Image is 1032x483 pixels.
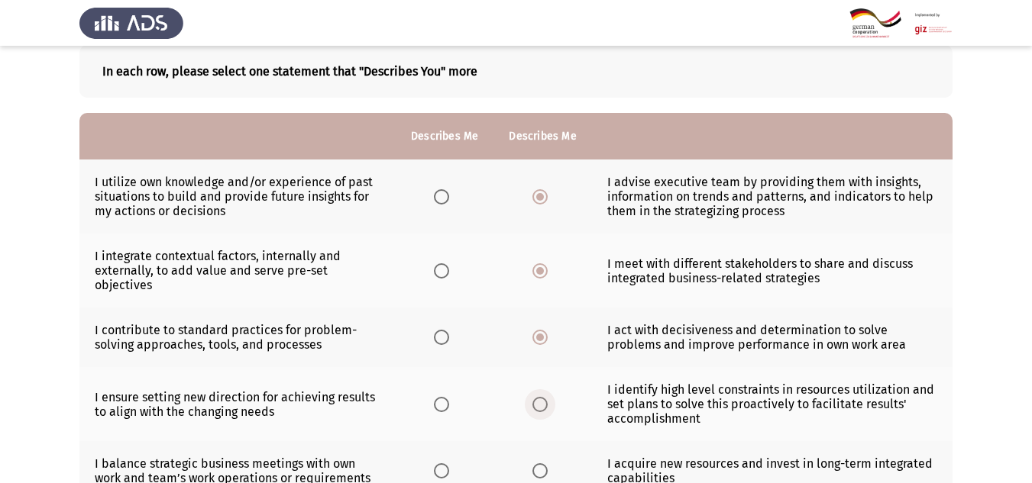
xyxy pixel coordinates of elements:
th: Describes Me [493,113,591,159]
td: I advise executive team by providing them with insights, information on trends and patterns, and ... [592,159,953,233]
img: Assessment logo of GIZ Digital Leadership - Behavioral Assessment [849,2,953,44]
td: I meet with different stakeholders to share and discuss integrated business-related strategies [592,233,953,308]
td: I contribute to standard practices for problem-solving approaches, tools, and processes [79,308,396,367]
mat-radio-group: Select an option [434,188,455,203]
mat-radio-group: Select an option [434,262,455,277]
th: Describes Me [396,113,493,159]
mat-radio-group: Select an option [434,463,455,478]
mat-radio-group: Select an option [434,396,455,411]
mat-radio-group: Select an option [532,330,554,344]
td: I identify high level constraints in resources utilization and set plans to solve this proactivel... [592,367,953,441]
td: I utilize own knowledge and/or experience of past situations to build and provide future insights... [79,159,396,233]
img: Assess Talent Management logo [79,2,183,44]
mat-radio-group: Select an option [532,463,554,478]
mat-radio-group: Select an option [532,396,554,411]
td: I act with decisiveness and determination to solve problems and improve performance in own work area [592,308,953,367]
mat-radio-group: Select an option [532,188,554,203]
td: I integrate contextual factors, internally and externally, to add value and serve pre-set objectives [79,233,396,308]
mat-radio-group: Select an option [532,262,554,277]
b: In each row, please select one statement that "Describes You" more [102,64,930,79]
mat-radio-group: Select an option [434,330,455,344]
td: I ensure setting new direction for achieving results to align with the changing needs [79,367,396,441]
